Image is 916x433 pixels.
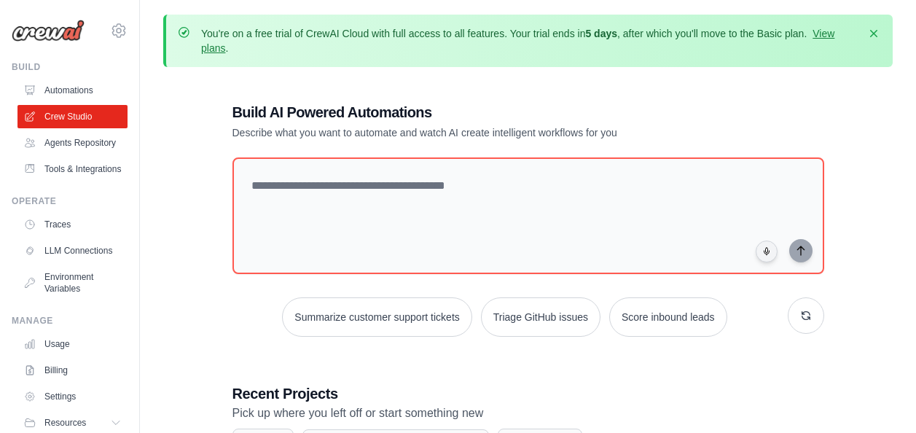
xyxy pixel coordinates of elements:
[788,297,824,334] button: Get new suggestions
[232,125,722,140] p: Describe what you want to automate and watch AI create intelligent workflows for you
[585,28,617,39] strong: 5 days
[12,315,128,327] div: Manage
[17,385,128,408] a: Settings
[481,297,600,337] button: Triage GitHub issues
[17,79,128,102] a: Automations
[232,102,722,122] h1: Build AI Powered Automations
[609,297,727,337] button: Score inbound leads
[12,20,85,42] img: Logo
[17,105,128,128] a: Crew Studio
[232,383,824,404] h3: Recent Projects
[282,297,471,337] button: Summarize customer support tickets
[201,26,858,55] p: You're on a free trial of CrewAI Cloud with full access to all features. Your trial ends in , aft...
[17,239,128,262] a: LLM Connections
[17,157,128,181] a: Tools & Integrations
[12,61,128,73] div: Build
[232,404,824,423] p: Pick up where you left off or start something new
[756,241,778,262] button: Click to speak your automation idea
[44,417,86,429] span: Resources
[17,131,128,155] a: Agents Repository
[12,195,128,207] div: Operate
[17,213,128,236] a: Traces
[17,359,128,382] a: Billing
[17,332,128,356] a: Usage
[17,265,128,300] a: Environment Variables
